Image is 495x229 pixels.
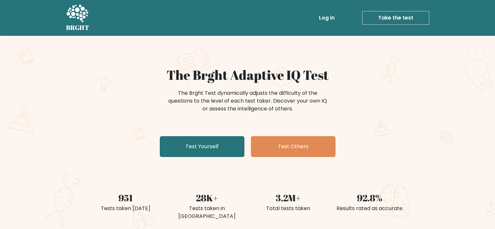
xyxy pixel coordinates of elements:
a: Test Others [251,136,336,157]
a: BRGHT [66,3,89,33]
div: Results rated as accurate [333,205,406,212]
div: 951 [89,191,162,205]
div: The Brght Test dynamically adjusts the difficulty of the questions to the level of each test take... [166,89,329,113]
div: 3.2M+ [252,191,325,205]
h5: BRGHT [66,24,89,32]
div: Total tests taken [252,205,325,212]
div: Tests taken [DATE] [89,205,162,212]
a: Take the test [362,11,429,25]
div: 92.8% [333,191,406,205]
div: 28K+ [170,191,244,205]
a: Log in [316,11,337,24]
h1: The Brght Adaptive IQ Test [89,67,406,83]
a: Test Yourself [160,136,244,157]
div: Tests taken in [GEOGRAPHIC_DATA] [170,205,244,220]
